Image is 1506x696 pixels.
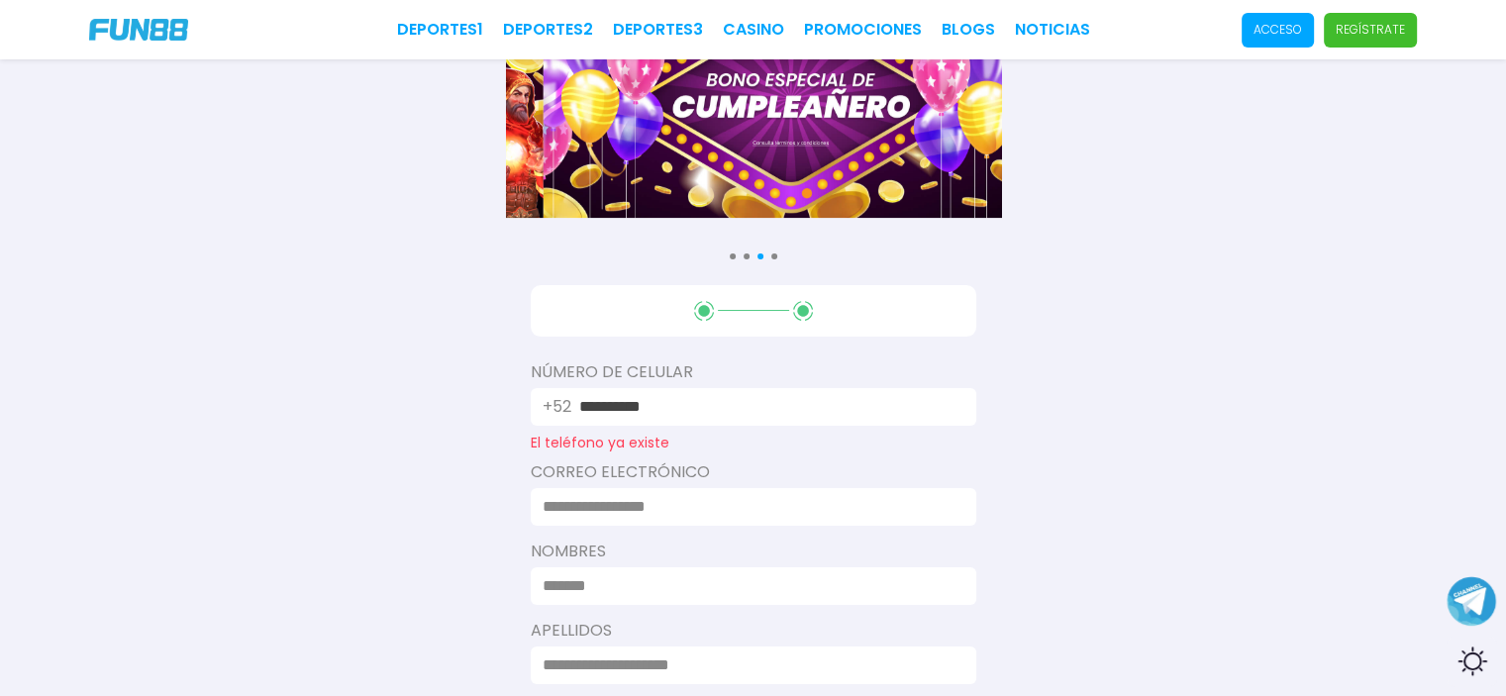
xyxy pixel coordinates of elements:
a: CASINO [723,18,784,42]
button: Join telegram channel [1447,575,1496,627]
label: Número De Celular [531,360,976,384]
p: Regístrate [1336,21,1405,39]
img: Company Logo [89,19,188,41]
label: Apellidos [531,619,976,643]
a: Deportes2 [503,18,593,42]
label: Nombres [531,540,976,563]
a: Deportes1 [397,18,483,42]
p: El teléfono ya existe [531,435,976,450]
a: NOTICIAS [1015,18,1090,42]
p: Acceso [1254,21,1302,39]
div: Switch theme [1447,637,1496,686]
label: Correo electrónico [531,460,976,484]
p: +52 [543,395,571,419]
a: Promociones [804,18,922,42]
a: Deportes3 [613,18,703,42]
a: BLOGS [942,18,995,42]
